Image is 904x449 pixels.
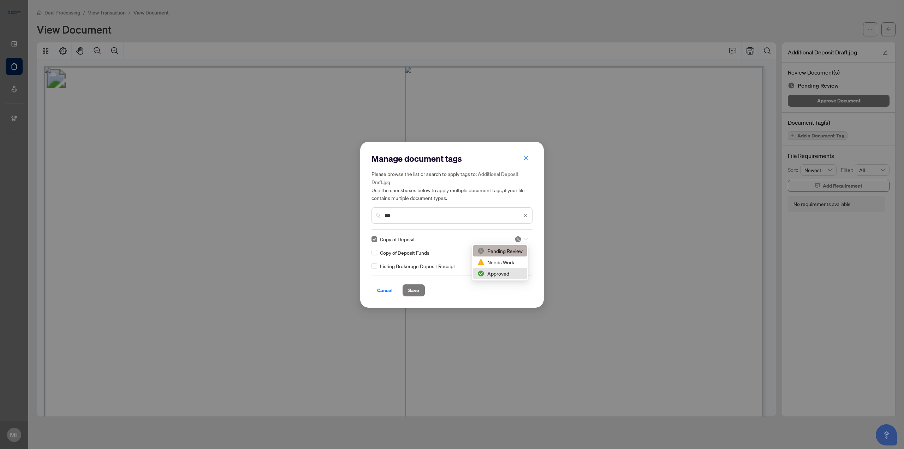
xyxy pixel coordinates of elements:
[473,245,527,256] div: Pending Review
[477,270,484,277] img: status
[380,262,455,270] span: Listing Brokerage Deposit Receipt
[524,155,529,160] span: close
[473,256,527,268] div: Needs Work
[477,247,484,254] img: status
[477,259,484,266] img: status
[377,285,393,296] span: Cancel
[876,424,897,445] button: Open asap
[371,171,518,185] span: Additional Deposit Draft.jpg
[408,285,419,296] span: Save
[403,284,425,296] button: Save
[371,153,533,164] h2: Manage document tags
[380,235,415,243] span: Copy of Deposit
[477,247,523,255] div: Pending Review
[371,284,398,296] button: Cancel
[515,236,522,243] img: status
[477,258,523,266] div: Needs Work
[515,236,528,243] span: Pending Review
[473,268,527,279] div: Approved
[371,170,533,202] h5: Please browse the list or search to apply tags to: Use the checkboxes below to apply multiple doc...
[477,270,523,277] div: Approved
[380,249,429,256] span: Copy of Deposit Funds
[523,213,528,218] span: close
